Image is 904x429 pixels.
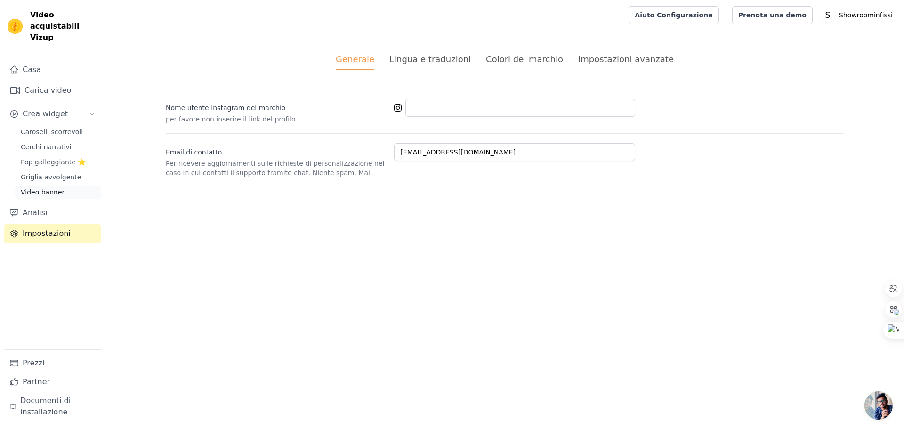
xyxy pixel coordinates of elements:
[4,224,101,243] a: Impostazioni
[4,81,101,100] a: Carica video
[23,358,45,367] font: Prezzi
[166,115,296,123] font: per favore non inserire il link del profilo
[21,173,81,181] font: Griglia avvolgente
[732,6,813,24] a: Prenota una demo
[629,6,718,24] a: Aiuto Configurazione
[24,86,71,95] font: Carica video
[4,60,101,79] a: Casa
[15,170,101,184] a: Griglia avvolgente
[30,10,79,42] font: Video acquistabili Vizup
[4,372,101,391] a: Partner
[839,11,893,19] font: Showroominfissi
[23,229,71,238] font: Impostazioni
[23,208,48,217] font: Analisi
[21,128,83,136] font: Caroselli scorrevoli
[8,19,23,34] img: Vizup
[23,109,68,118] font: Crea widget
[23,377,50,386] font: Partner
[15,125,101,138] a: Caroselli scorrevoli
[21,143,72,151] font: Cerchi narrativi
[4,391,101,421] a: Documenti di installazione
[389,54,471,64] font: Lingua e traduzioni
[166,148,222,156] font: Email di contatto
[486,54,563,64] font: Colori del marchio
[21,158,86,166] font: Pop galleggiante ⭐
[21,188,65,196] font: Video banner
[20,396,71,416] font: Documenti di installazione
[738,11,807,19] font: Prenota una demo
[820,7,896,24] button: S Showroominfissi
[864,391,893,420] div: Aprire la chat
[166,104,285,112] font: Nome utente Instagram del marchio
[635,11,712,19] font: Aiuto Configurazione
[4,354,101,372] a: Prezzi
[825,10,830,20] text: S
[4,105,101,123] button: Crea widget
[15,186,101,199] a: Video banner
[15,140,101,154] a: Cerchi narrativi
[336,54,374,64] font: Generale
[166,160,384,177] font: Per ricevere aggiornamenti sulle richieste di personalizzazione nel caso in cui contatti il ​​sup...
[23,65,41,74] font: Casa
[578,54,674,64] font: Impostazioni avanzate
[4,203,101,222] a: Analisi
[15,155,101,169] a: Pop galleggiante ⭐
